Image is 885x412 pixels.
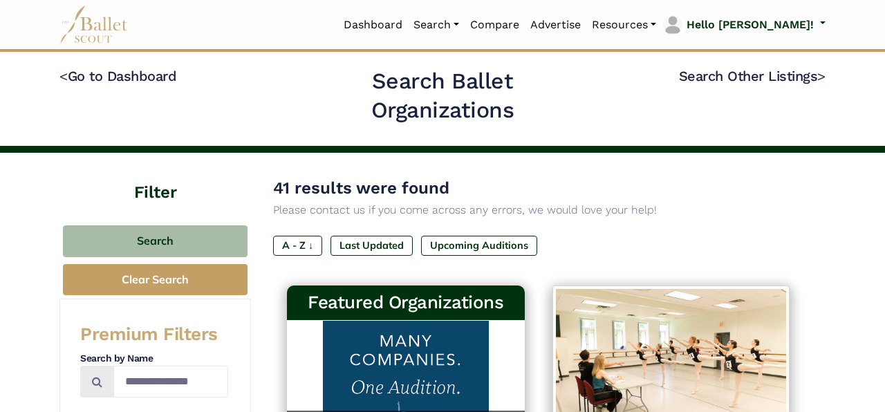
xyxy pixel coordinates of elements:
[59,67,68,84] code: <
[679,68,826,84] a: Search Other Listings>
[421,236,537,255] label: Upcoming Auditions
[80,323,228,346] h3: Premium Filters
[663,15,682,35] img: profile picture
[63,225,248,258] button: Search
[273,201,803,219] p: Please contact us if you come across any errors, we would love your help!
[338,10,408,39] a: Dashboard
[59,68,176,84] a: <Go to Dashboard
[408,10,465,39] a: Search
[298,291,514,315] h3: Featured Organizations
[80,352,228,366] h4: Search by Name
[330,236,413,255] label: Last Updated
[63,264,248,295] button: Clear Search
[273,178,449,198] span: 41 results were found
[586,10,662,39] a: Resources
[662,14,826,36] a: profile picture Hello [PERSON_NAME]!
[303,67,583,124] h2: Search Ballet Organizations
[687,16,814,34] p: Hello [PERSON_NAME]!
[59,153,251,205] h4: Filter
[273,236,322,255] label: A - Z ↓
[465,10,525,39] a: Compare
[525,10,586,39] a: Advertise
[817,67,826,84] code: >
[113,366,228,398] input: Search by names...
